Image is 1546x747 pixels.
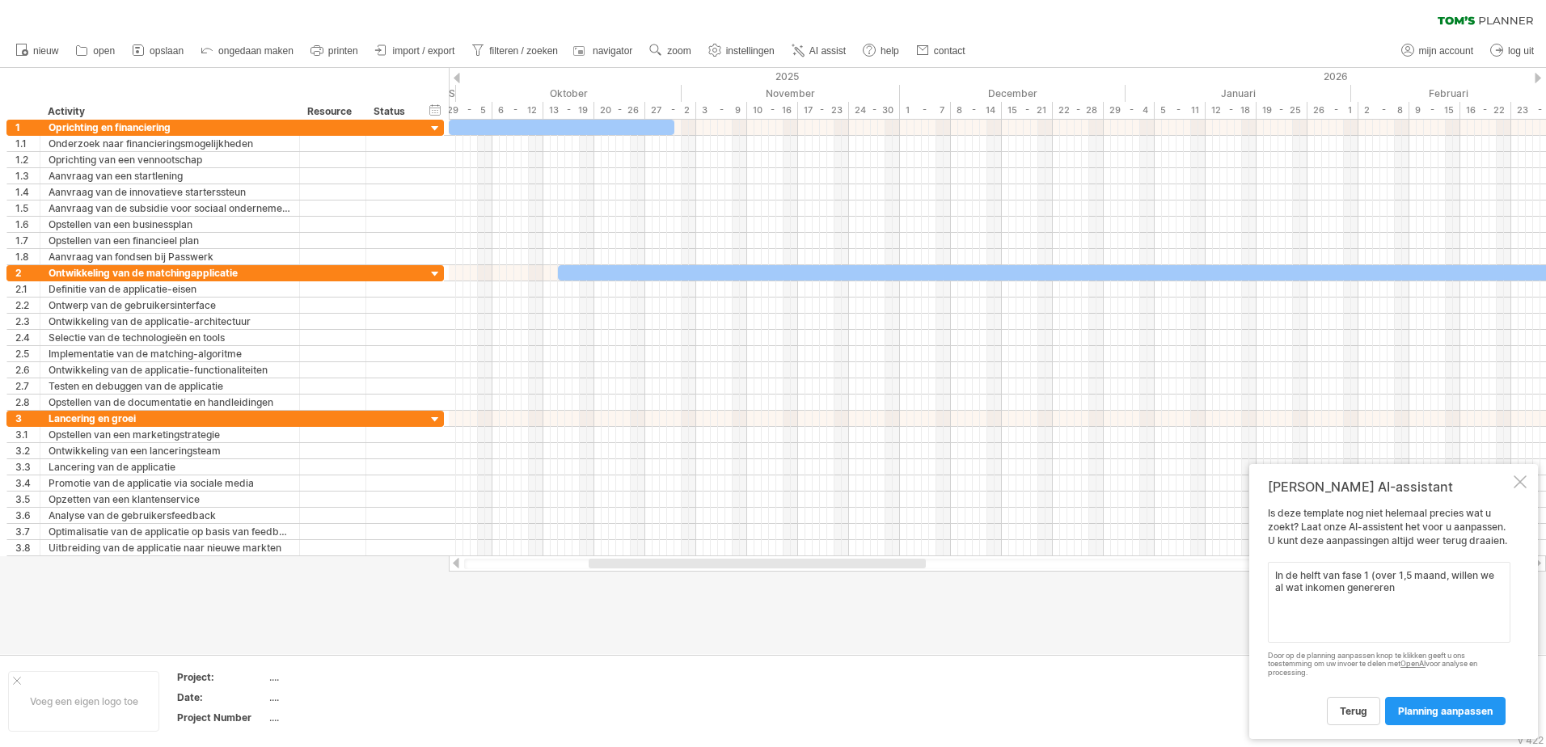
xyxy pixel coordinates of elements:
div: Status [374,103,409,120]
div: Opstellen van een financieel plan [49,233,291,248]
div: 2.4 [15,330,40,345]
div: Januari 2026 [1126,85,1351,102]
div: 1.7 [15,233,40,248]
div: 3 [15,411,40,426]
div: 1.3 [15,168,40,184]
div: Is deze template nog niet helemaal precies wat u zoekt? Laat onze AI-assistent het voor u aanpass... [1268,507,1510,724]
div: 27 - 2 [645,102,696,119]
div: Door op de planning aanpassen knop te klikken geeft u ons toestemming om uw invoer te delen met v... [1268,652,1510,677]
a: help [859,40,904,61]
div: December 2025 [900,85,1126,102]
span: printen [328,45,358,57]
a: instellingen [704,40,779,61]
div: Analyse van de gebruikersfeedback [49,508,291,523]
div: .... [269,690,405,704]
div: 1.5 [15,200,40,216]
div: Aanvraag van een startlening [49,168,291,184]
a: zoom [645,40,695,61]
div: Lancering van de applicatie [49,459,291,475]
div: 1 [15,120,40,135]
span: zoom [667,45,691,57]
a: printen [306,40,363,61]
div: Resource [307,103,357,120]
a: nieuw [11,40,63,61]
a: import / export [371,40,460,61]
div: Ontwikkeling van de matchingapplicatie [49,265,291,281]
div: 22 - 28 [1053,102,1104,119]
div: 3.5 [15,492,40,507]
div: 3.2 [15,443,40,458]
a: navigator [571,40,637,61]
a: log uit [1486,40,1539,61]
div: Onderzoek naar financieringsmogelijkheden [49,136,291,151]
div: v 422 [1518,734,1544,746]
div: .... [269,670,405,684]
div: 12 - 18 [1206,102,1257,119]
span: instellingen [726,45,775,57]
div: 3.3 [15,459,40,475]
a: OpenAI [1400,659,1426,668]
div: 2.5 [15,346,40,361]
span: import / export [393,45,455,57]
div: 1 - 7 [900,102,951,119]
a: contact [912,40,970,61]
div: 13 - 19 [543,102,594,119]
div: Oprichting en financiering [49,120,291,135]
div: Testen en debuggen van de applicatie [49,378,291,394]
div: 2.2 [15,298,40,313]
div: Opstellen van de documentatie en handleidingen [49,395,291,410]
div: Lancering en groei [49,411,291,426]
span: filteren / zoeken [489,45,558,57]
span: terug [1340,705,1367,717]
div: Voeg een eigen logo toe [8,671,159,732]
div: 3.6 [15,508,40,523]
div: Implementatie van de matching-algoritme [49,346,291,361]
div: 26 - 1 [1307,102,1358,119]
a: mijn account [1397,40,1478,61]
span: planning aanpassen [1398,705,1493,717]
div: Oprichting van een vennootschap [49,152,291,167]
div: Ontwerp van de gebruikersinterface [49,298,291,313]
span: log uit [1508,45,1534,57]
div: 1.2 [15,152,40,167]
div: Aanvraag van de subsidie voor sociaal ondernemerschap [49,200,291,216]
div: Ontwikkeling van de applicatie-functionaliteiten [49,362,291,378]
a: ongedaan maken [196,40,298,61]
div: 29 - 5 [441,102,492,119]
div: 2.7 [15,378,40,394]
span: nieuw [33,45,58,57]
span: ongedaan maken [218,45,294,57]
div: 2 - 8 [1358,102,1409,119]
div: Ontwikkeling van een lanceringsteam [49,443,291,458]
div: Project Number [177,711,266,724]
div: 10 - 16 [747,102,798,119]
div: 3.1 [15,427,40,442]
div: 3.8 [15,540,40,555]
div: 3.7 [15,524,40,539]
div: Project: [177,670,266,684]
div: 5 - 11 [1155,102,1206,119]
div: Date: [177,690,266,704]
span: navigator [593,45,632,57]
div: 16 - 22 [1460,102,1511,119]
span: AI assist [809,45,846,57]
span: help [881,45,899,57]
div: 6 - 12 [492,102,543,119]
div: 1.4 [15,184,40,200]
div: Ontwikkeling van de applicatie-architectuur [49,314,291,329]
div: 29 - 4 [1104,102,1155,119]
div: Aanvraag van fondsen bij Passwerk [49,249,291,264]
div: 1.1 [15,136,40,151]
div: Optimalisatie van de applicatie op basis van feedback [49,524,291,539]
span: mijn account [1419,45,1473,57]
a: planning aanpassen [1385,697,1506,725]
div: 2.6 [15,362,40,378]
div: .... [269,711,405,724]
div: 20 - 26 [594,102,645,119]
div: Oktober 2025 [456,85,682,102]
div: 3 - 9 [696,102,747,119]
div: 3.4 [15,475,40,491]
div: 2.3 [15,314,40,329]
span: opslaan [150,45,184,57]
div: 2.1 [15,281,40,297]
